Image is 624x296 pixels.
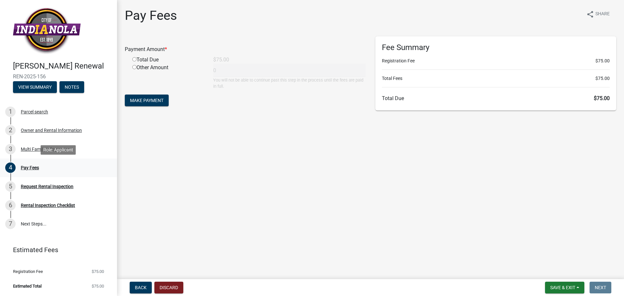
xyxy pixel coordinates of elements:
[590,282,611,293] button: Next
[59,85,84,90] wm-modal-confirm: Notes
[92,269,104,274] span: $75.00
[120,45,370,53] div: Payment Amount
[5,243,107,256] a: Estimated Fees
[13,7,81,55] img: City of Indianola, Iowa
[5,144,16,154] div: 3
[5,200,16,211] div: 6
[13,81,57,93] button: View Summary
[5,219,16,229] div: 7
[545,282,584,293] button: Save & Exit
[13,284,42,288] span: Estimated Total
[581,8,615,20] button: shareShare
[21,184,73,189] div: Request Rental Inspection
[154,282,183,293] button: Discard
[382,95,610,101] h6: Total Due
[125,95,169,106] button: Make Payment
[13,73,104,80] span: REN-2025-156
[21,147,70,151] div: Multi Family Information
[13,269,43,274] span: Registration Fee
[21,165,39,170] div: Pay Fees
[130,282,152,293] button: Back
[382,43,610,52] h6: Fee Summary
[41,145,76,155] div: Role: Applicant
[5,107,16,117] div: 1
[127,64,208,89] div: Other Amount
[595,285,606,290] span: Next
[550,285,575,290] span: Save & Exit
[21,203,75,208] div: Rental Inspection Checklist
[125,8,177,23] h1: Pay Fees
[130,98,163,103] span: Make Payment
[13,61,112,71] h4: [PERSON_NAME] Renewal
[595,58,610,64] span: $75.00
[135,285,147,290] span: Back
[127,56,208,64] div: Total Due
[595,75,610,82] span: $75.00
[594,95,610,101] span: $75.00
[586,10,594,18] i: share
[595,10,610,18] span: Share
[382,58,610,64] li: Registration Fee
[21,109,48,114] div: Parcel search
[5,162,16,173] div: 4
[5,181,16,192] div: 5
[21,128,82,133] div: Owner and Rental Information
[92,284,104,288] span: $75.00
[382,75,610,82] li: Total Fees
[5,125,16,135] div: 2
[13,85,57,90] wm-modal-confirm: Summary
[59,81,84,93] button: Notes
